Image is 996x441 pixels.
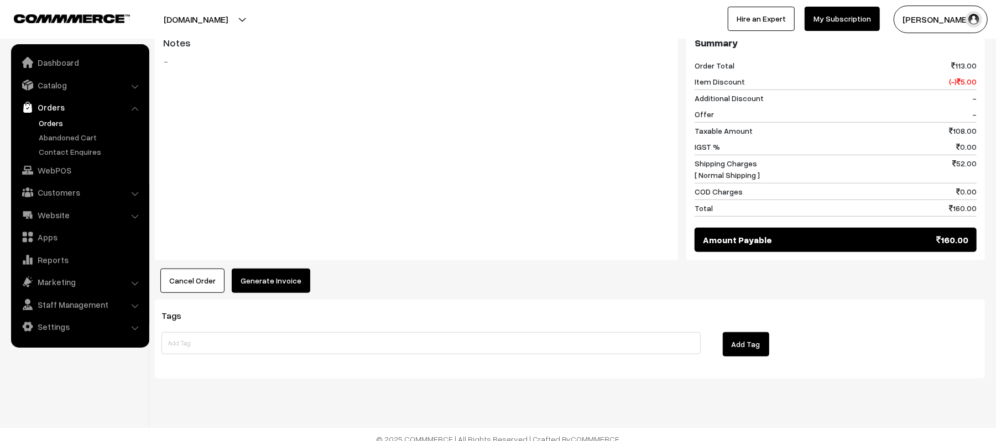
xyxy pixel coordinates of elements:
input: Add Tag [161,332,701,354]
a: Hire an Expert [728,7,795,31]
span: COD Charges [695,186,743,197]
span: Shipping Charges [ Normal Shipping ] [695,158,760,181]
span: 108.00 [949,125,977,136]
img: user [966,11,982,28]
span: Offer [695,108,714,120]
span: - [972,108,977,120]
a: Abandoned Cart [36,132,145,143]
a: Contact Enquires [36,146,145,158]
button: Generate Invoice [232,269,310,293]
span: Total [695,202,713,214]
span: 52.00 [952,158,977,181]
button: Add Tag [723,332,769,356]
h3: Summary [695,37,977,49]
a: Orders [14,97,145,117]
button: Cancel Order [160,269,225,293]
span: 160.00 [949,202,977,214]
h3: Notes [163,37,670,49]
span: Tags [161,310,195,321]
a: My Subscription [805,7,880,31]
a: Settings [14,317,145,337]
a: Catalog [14,75,145,95]
span: Additional Discount [695,92,764,104]
a: Marketing [14,272,145,292]
span: 0.00 [956,186,977,197]
a: WebPOS [14,160,145,180]
a: Staff Management [14,295,145,314]
span: (-) 5.00 [949,76,977,87]
img: COMMMERCE [14,14,130,23]
span: 0.00 [956,141,977,153]
span: IGST % [695,141,720,153]
span: 160.00 [936,233,968,246]
a: COMMMERCE [14,11,111,24]
button: [DOMAIN_NAME] [125,6,267,33]
span: Order Total [695,60,734,71]
span: Item Discount [695,76,745,87]
span: Amount Payable [703,233,772,246]
a: Apps [14,227,145,247]
a: Orders [36,117,145,129]
span: 113.00 [951,60,977,71]
a: Website [14,205,145,225]
a: Customers [14,182,145,202]
blockquote: - [163,55,670,68]
span: - [972,92,977,104]
a: Reports [14,250,145,270]
a: Dashboard [14,53,145,72]
button: [PERSON_NAME] [894,6,988,33]
span: Taxable Amount [695,125,753,136]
